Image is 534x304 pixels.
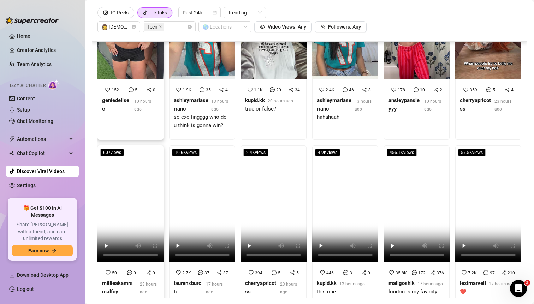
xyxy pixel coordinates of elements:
span: 20 [276,88,281,93]
span: Teen [144,23,164,31]
span: 8 [368,88,371,93]
span: share-alt [430,270,435,275]
span: 5 [135,88,137,93]
span: 10 hours ago [424,99,441,112]
span: message [272,270,277,275]
span: 2.7K [182,270,191,275]
span: Chat Copilot [17,148,67,159]
span: heart [462,270,467,275]
span: 5 [493,88,495,93]
strong: cherryapricotss [245,280,276,295]
span: 7.2K [468,270,477,275]
strong: geniedelisee [102,97,129,112]
span: 34 [295,88,300,93]
span: heart [249,270,254,275]
span: 10 [420,88,425,93]
img: Chat Copilot [9,151,14,156]
span: close-circle [132,25,136,29]
button: Followers: Any [315,21,367,32]
a: Log out [17,286,34,292]
span: share-alt [361,270,366,275]
div: true or false? [245,105,293,113]
button: Earn nowarrow-right [12,245,73,256]
strong: maligoshik [388,280,415,286]
span: message [486,87,491,92]
span: message [343,87,348,92]
span: 3 [350,270,352,275]
span: share-alt [433,87,438,92]
span: heart [106,270,111,275]
span: 97 [490,270,495,275]
span: 37 [204,270,209,275]
span: Earn now [28,248,49,254]
a: Creator Analytics [17,44,73,56]
span: 17 hours ago [489,281,514,286]
span: message [343,270,348,275]
span: 0 [153,88,155,93]
span: message [127,270,132,275]
span: 359 [470,88,477,93]
span: share-alt [219,87,224,92]
span: heart [391,87,396,92]
strong: cherryapricotss [460,97,491,112]
span: 👩 Female [102,22,136,32]
div: so excitingggg who do u think is gonna win? [174,113,231,130]
span: heart [320,270,325,275]
span: Video Views: Any [268,24,306,30]
span: calendar [213,11,217,15]
div: IG Reels [111,7,129,18]
a: Settings [17,183,36,188]
span: 0 [133,270,136,275]
div: ❤️ [460,288,514,296]
span: download [9,272,15,278]
a: Discover Viral Videos [17,168,65,174]
span: instagram [103,10,108,15]
span: 50 [112,270,117,275]
span: 🎁 Get $100 in AI Messages [12,205,73,219]
span: 152 [112,88,119,93]
span: 607 views [100,149,124,156]
span: 17 hours ago [206,282,223,294]
strong: kupid.kk [317,280,337,286]
span: 376 [437,270,444,275]
span: share-alt [290,270,295,275]
span: 37 [223,270,228,275]
span: arrow-right [52,248,57,253]
button: Video Views: Any [254,21,312,32]
span: 2 [440,88,442,93]
span: 172 [418,270,426,275]
span: 13 hours ago [339,281,365,286]
a: Setup [17,107,30,113]
span: heart [105,87,110,92]
span: 23 hours ago [140,282,157,294]
span: tik-tok [143,10,148,15]
span: eye [260,24,265,29]
span: message [412,270,417,275]
span: 394 [255,270,262,275]
span: 3 [524,280,530,286]
span: message [200,87,204,92]
strong: leximarvell [460,280,486,286]
span: Teen [147,23,158,31]
a: Team Analytics [17,61,52,67]
span: 20 hours ago [268,99,293,103]
span: 10 hours ago [134,99,151,112]
span: heart [463,87,468,92]
span: 210 [508,270,515,275]
span: team [320,24,325,29]
span: message [198,270,203,275]
strong: laurenxburch [174,280,201,295]
a: Content [17,96,35,101]
span: 4.9K views [315,149,340,156]
span: 5 [278,270,280,275]
span: heart [248,87,253,92]
span: heart [176,87,181,92]
span: share-alt [362,87,367,92]
span: share-alt [147,87,152,92]
span: Automations [17,133,67,145]
iframe: Intercom live chat [510,280,527,297]
strong: ashleymariaserrano [174,97,208,112]
span: heart [319,87,324,92]
span: 4 [511,88,514,93]
span: 178 [398,88,405,93]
